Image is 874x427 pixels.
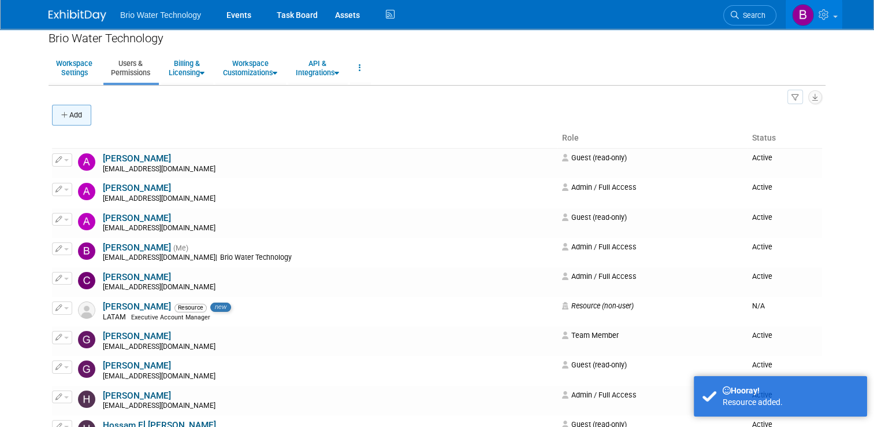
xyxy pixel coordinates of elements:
div: [EMAIL_ADDRESS][DOMAIN_NAME] [103,253,555,263]
span: Team Member [562,331,619,340]
span: Active [752,331,772,340]
a: [PERSON_NAME] [103,272,171,282]
th: Role [557,128,747,148]
img: Arman Melkonian [78,183,95,200]
span: Brio Water Technology [120,10,201,20]
a: [PERSON_NAME] [103,301,171,312]
img: Brandye Gahagan [792,4,814,26]
span: Admin / Full Access [562,391,637,399]
img: Brandye Gahagan [78,242,95,260]
span: LATAM [103,313,129,321]
span: | [215,253,217,262]
a: [PERSON_NAME] [103,213,171,223]
div: [EMAIL_ADDRESS][DOMAIN_NAME] [103,194,555,204]
div: [EMAIL_ADDRESS][DOMAIN_NAME] [103,224,555,233]
span: Active [752,213,772,222]
span: Admin / Full Access [562,272,637,281]
span: Active [752,153,772,162]
img: Harry Mesak [78,391,95,408]
div: [EMAIL_ADDRESS][DOMAIN_NAME] [103,372,555,381]
a: [PERSON_NAME] [103,360,171,371]
img: ExhibitDay [49,10,106,21]
span: Active [752,242,772,251]
div: [EMAIL_ADDRESS][DOMAIN_NAME] [103,343,555,352]
a: Search [723,5,776,25]
span: Admin / Full Access [562,242,637,251]
div: [EMAIL_ADDRESS][DOMAIN_NAME] [103,165,555,174]
a: [PERSON_NAME] [103,153,171,164]
img: Angela Moyano [78,153,95,171]
a: [PERSON_NAME] [103,391,171,401]
div: [EMAIL_ADDRESS][DOMAIN_NAME] [103,402,555,411]
button: Add [52,105,91,126]
span: Brio Water Technology [217,253,295,262]
th: Status [747,128,822,148]
div: Brio Water Technology [49,31,825,46]
div: Hooray! [723,385,858,396]
a: [PERSON_NAME] [103,242,171,253]
span: Admin / Full Access [562,183,637,192]
span: Guest (read-only) [562,213,627,222]
span: Resource [174,304,207,312]
img: Resource [78,301,95,319]
span: Resource (non-user) [562,301,634,310]
span: Executive Account Manager [131,314,210,321]
span: Search [739,11,765,20]
div: Resource added. [723,396,858,408]
a: WorkspaceCustomizations [215,54,285,82]
span: Active [752,272,772,281]
a: WorkspaceSettings [49,54,100,82]
a: API &Integrations [288,54,347,82]
img: Giancarlo Barzotti [78,360,95,378]
a: Billing &Licensing [161,54,212,82]
span: N/A [752,301,765,310]
span: Active [752,183,772,192]
img: Arturo Martinovich [78,213,95,230]
img: Cynthia Mendoza [78,272,95,289]
a: [PERSON_NAME] [103,183,171,193]
span: Active [752,360,772,369]
span: Guest (read-only) [562,360,627,369]
a: [PERSON_NAME] [103,331,171,341]
span: Guest (read-only) [562,153,627,162]
span: (Me) [173,244,188,252]
div: [EMAIL_ADDRESS][DOMAIN_NAME] [103,283,555,292]
a: Users &Permissions [103,54,158,82]
span: new [210,303,231,312]
img: Georgii Tsatrian [78,331,95,348]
